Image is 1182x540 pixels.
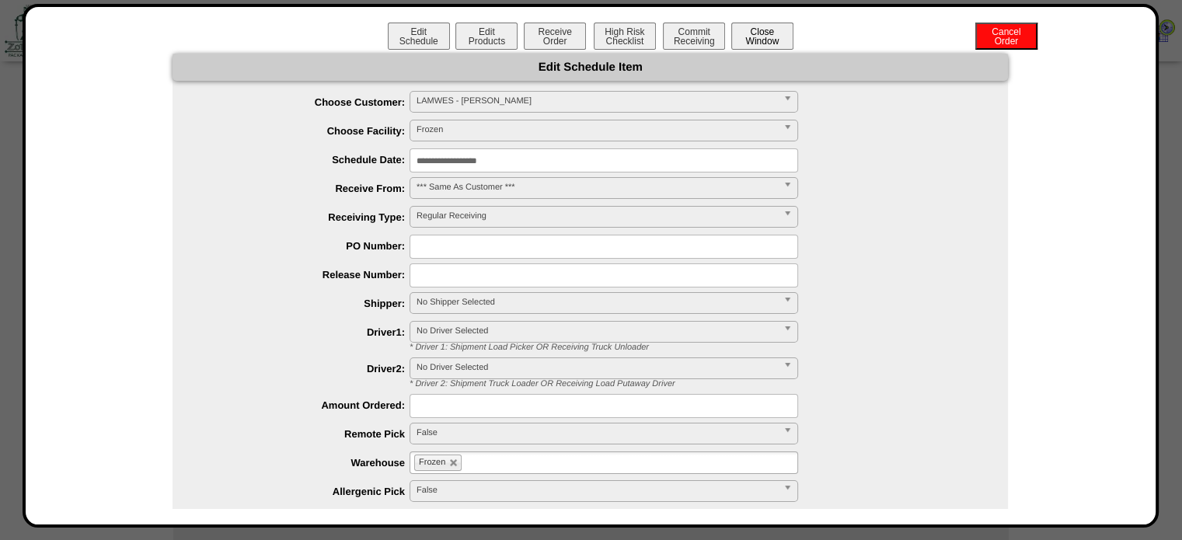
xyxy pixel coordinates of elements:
[417,322,777,340] span: No Driver Selected
[419,458,445,467] span: Frozen
[204,211,410,223] label: Receiving Type:
[398,379,1008,388] div: * Driver 2: Shipment Truck Loader OR Receiving Load Putaway Driver
[730,35,795,47] a: CloseWindow
[204,125,410,137] label: Choose Facility:
[417,293,777,312] span: No Shipper Selected
[204,154,410,165] label: Schedule Date:
[592,36,660,47] a: High RiskChecklist
[204,399,410,411] label: Amount Ordered:
[417,207,777,225] span: Regular Receiving
[417,92,777,110] span: LAMWES - [PERSON_NAME]
[204,363,410,375] label: Driver2:
[204,298,410,309] label: Shipper:
[173,54,1008,81] div: Edit Schedule Item
[975,23,1037,50] button: CancelOrder
[731,23,793,50] button: CloseWindow
[388,23,450,50] button: EditSchedule
[417,423,777,442] span: False
[204,240,410,252] label: PO Number:
[594,23,656,50] button: High RiskChecklist
[204,428,410,440] label: Remote Pick
[398,343,1008,352] div: * Driver 1: Shipment Load Picker OR Receiving Truck Unloader
[204,269,410,280] label: Release Number:
[524,23,586,50] button: ReceiveOrder
[663,23,725,50] button: CommitReceiving
[204,183,410,194] label: Receive From:
[417,120,777,139] span: Frozen
[417,358,777,377] span: No Driver Selected
[204,457,410,469] label: Warehouse
[417,481,777,500] span: False
[204,326,410,338] label: Driver1:
[204,486,410,497] label: Allergenic Pick
[204,96,410,108] label: Choose Customer:
[455,23,518,50] button: EditProducts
